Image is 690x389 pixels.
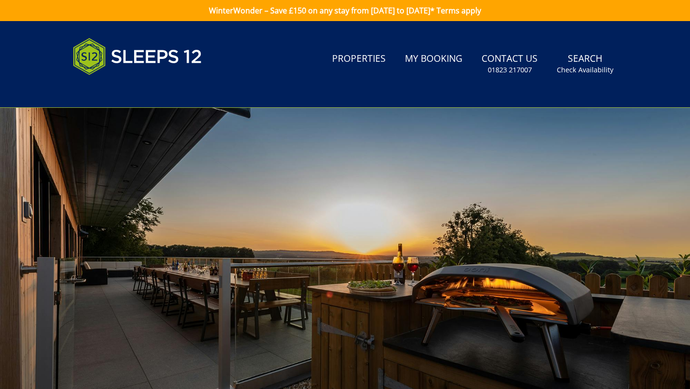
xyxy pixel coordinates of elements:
[73,33,202,80] img: Sleeps 12
[401,48,466,70] a: My Booking
[478,48,541,80] a: Contact Us01823 217007
[557,65,613,75] small: Check Availability
[553,48,617,80] a: SearchCheck Availability
[68,86,169,94] iframe: Customer reviews powered by Trustpilot
[488,65,532,75] small: 01823 217007
[328,48,390,70] a: Properties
